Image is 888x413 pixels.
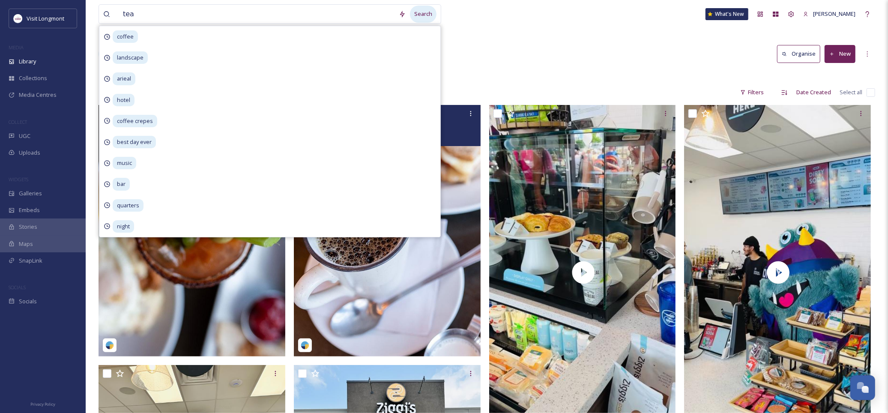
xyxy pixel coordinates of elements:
[19,206,40,214] span: Embeds
[113,199,144,212] span: quarters
[19,297,37,305] span: Socials
[840,88,862,96] span: Select all
[19,257,42,265] span: SnapLink
[113,178,130,190] span: bar
[19,189,42,198] span: Galleries
[30,398,55,409] a: Privacy Policy
[9,44,24,51] span: MEDIA
[14,14,22,23] img: longmont.jpg
[301,341,309,350] img: snapsea-logo.png
[113,136,156,148] span: best day ever
[19,91,57,99] span: Media Centres
[736,84,768,101] div: Filters
[105,341,114,350] img: snapsea-logo.png
[19,57,36,66] span: Library
[825,45,855,63] button: New
[850,375,875,400] button: Open Chat
[30,401,55,407] span: Privacy Policy
[19,74,47,82] span: Collections
[9,284,26,290] span: SOCIALS
[410,6,437,22] div: Search
[777,45,825,63] a: Organise
[799,6,860,22] a: [PERSON_NAME]
[113,220,134,233] span: night
[19,223,37,231] span: Stories
[113,30,138,43] span: coffee
[113,94,135,106] span: hotel
[813,10,855,18] span: [PERSON_NAME]
[99,105,287,356] img: theroostlongmont-18077290535482400.jpg
[19,132,30,140] span: UGC
[99,88,119,96] span: 168 file s
[792,84,835,101] div: Date Created
[119,5,395,24] input: Search your library
[777,45,820,63] button: Organise
[19,149,40,157] span: Uploads
[113,72,135,85] span: arieal
[19,240,33,248] span: Maps
[113,51,148,64] span: landscape
[9,176,28,183] span: WIDGETS
[113,115,157,127] span: coffee crepes
[9,119,27,125] span: COLLECT
[113,157,136,169] span: music
[706,8,748,20] a: What's New
[27,15,64,22] span: Visit Longmont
